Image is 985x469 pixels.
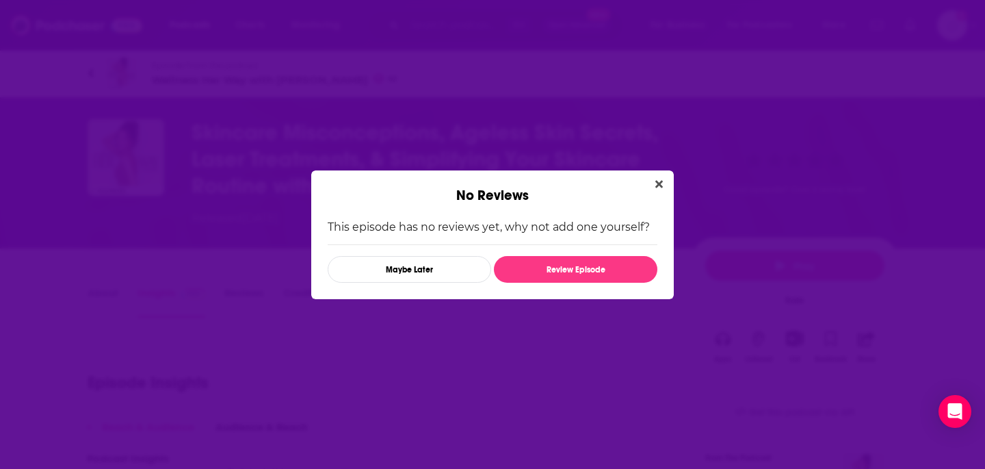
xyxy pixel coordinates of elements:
p: This episode has no reviews yet, why not add one yourself? [328,220,657,233]
button: Maybe Later [328,256,491,283]
div: No Reviews [311,170,674,204]
div: Open Intercom Messenger [938,395,971,428]
button: Close [650,176,668,193]
button: Review Episode [494,256,657,283]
